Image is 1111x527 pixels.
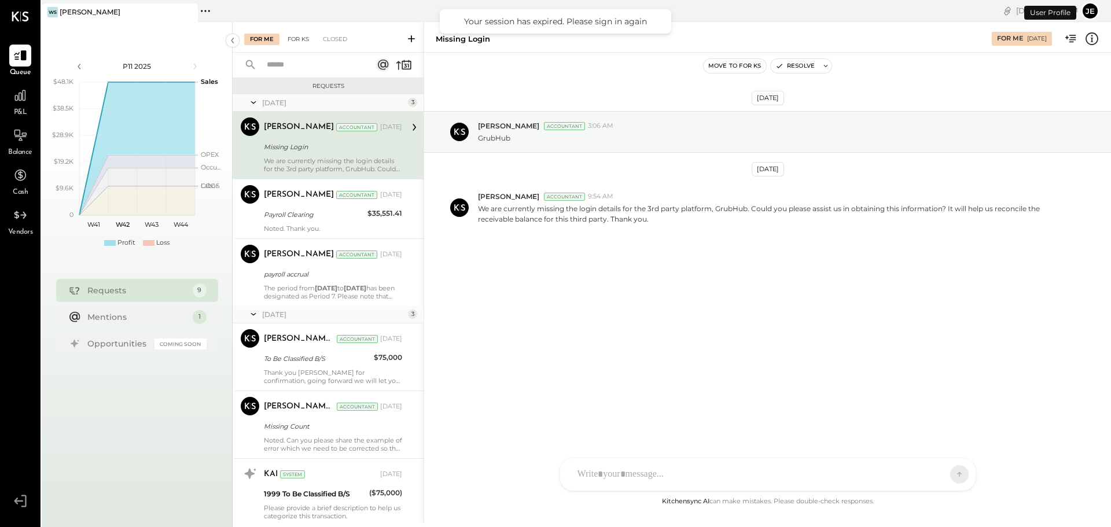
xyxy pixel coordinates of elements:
[262,98,405,108] div: [DATE]
[145,220,159,229] text: W43
[264,284,402,300] div: The period from to has been designated as Period 7. Please note that there will be no payroll acc...
[436,34,490,45] div: Missing Login
[337,403,378,411] div: Accountant
[1,204,40,238] a: Vendors
[88,61,186,71] div: P11 2025
[315,284,337,292] strong: [DATE]
[704,59,766,73] button: Move to for ks
[244,34,279,45] div: For Me
[264,189,334,201] div: [PERSON_NAME]
[52,131,73,139] text: $28.9K
[752,91,784,105] div: [DATE]
[264,353,370,364] div: To Be Classified B/S
[264,249,334,260] div: [PERSON_NAME]
[264,121,334,133] div: [PERSON_NAME]
[369,487,402,499] div: ($75,000)
[478,133,510,143] p: GrubHub
[451,16,660,27] div: Your session has expired. Please sign in again
[380,402,402,411] div: [DATE]
[478,204,1070,223] p: We are currently missing the login details for the 3rd party platform, GrubHub. Could you please ...
[53,104,73,112] text: $38.5K
[8,227,33,238] span: Vendors
[262,309,405,319] div: [DATE]
[1024,6,1076,20] div: User Profile
[380,470,402,479] div: [DATE]
[264,421,399,432] div: Missing Count
[13,187,28,198] span: Cash
[87,220,100,229] text: W41
[588,192,613,201] span: 9:54 AM
[201,182,218,190] text: Labor
[117,238,135,248] div: Profit
[336,250,377,259] div: Accountant
[156,238,170,248] div: Loss
[193,310,207,324] div: 1
[544,193,585,201] div: Accountant
[14,108,27,118] span: P&L
[264,368,402,385] div: Thank you [PERSON_NAME] for confirmation, going forward we will let you know for GL confirmation ...
[201,150,219,159] text: OPEX
[264,488,366,500] div: 1999 To Be Classified B/S
[87,311,187,323] div: Mentions
[87,338,149,349] div: Opportunities
[282,34,315,45] div: For KS
[997,34,1023,43] div: For Me
[337,335,378,343] div: Accountant
[1016,5,1078,16] div: [DATE]
[173,220,188,229] text: W44
[317,34,353,45] div: Closed
[264,157,402,173] div: We are currently missing the login details for the 3rd party platform, GrubHub. Could you please ...
[1081,2,1099,20] button: je
[1027,35,1047,43] div: [DATE]
[264,141,399,153] div: Missing Login
[544,122,585,130] div: Accountant
[201,163,220,171] text: Occu...
[116,220,130,229] text: W42
[264,268,399,280] div: payroll accrual
[588,121,613,131] span: 3:06 AM
[60,7,120,17] div: [PERSON_NAME]
[344,284,366,292] strong: [DATE]
[69,211,73,219] text: 0
[201,78,218,86] text: Sales
[54,157,73,165] text: $19.2K
[154,338,207,349] div: Coming Soon
[264,436,402,452] div: Noted. Can you please share the example of error which we need to be corrected so that we can be ...
[264,333,334,345] div: [PERSON_NAME] Raloti
[87,285,187,296] div: Requests
[380,190,402,200] div: [DATE]
[193,283,207,297] div: 9
[1,124,40,158] a: Balance
[264,504,402,520] div: Please provide a brief description to help us categorize this transaction.
[380,334,402,344] div: [DATE]
[752,162,784,176] div: [DATE]
[264,469,278,480] div: KAI
[53,78,73,86] text: $48.1K
[336,123,377,131] div: Accountant
[478,121,539,131] span: [PERSON_NAME]
[280,470,305,478] div: System
[238,82,418,90] div: Requests
[367,208,402,219] div: $35,551.41
[10,68,31,78] span: Queue
[8,148,32,158] span: Balance
[56,184,73,192] text: $9.6K
[1,84,40,118] a: P&L
[1,45,40,78] a: Queue
[264,224,402,233] div: Noted. Thank you.
[380,250,402,259] div: [DATE]
[1,164,40,198] a: Cash
[1002,5,1013,17] div: copy link
[380,123,402,132] div: [DATE]
[408,98,417,107] div: 3
[478,191,539,201] span: [PERSON_NAME]
[374,352,402,363] div: $75,000
[771,59,819,73] button: Resolve
[264,401,334,412] div: [PERSON_NAME] Raloti
[47,7,58,17] div: WS
[336,191,377,199] div: Accountant
[408,309,417,319] div: 3
[264,209,364,220] div: Payroll Clearing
